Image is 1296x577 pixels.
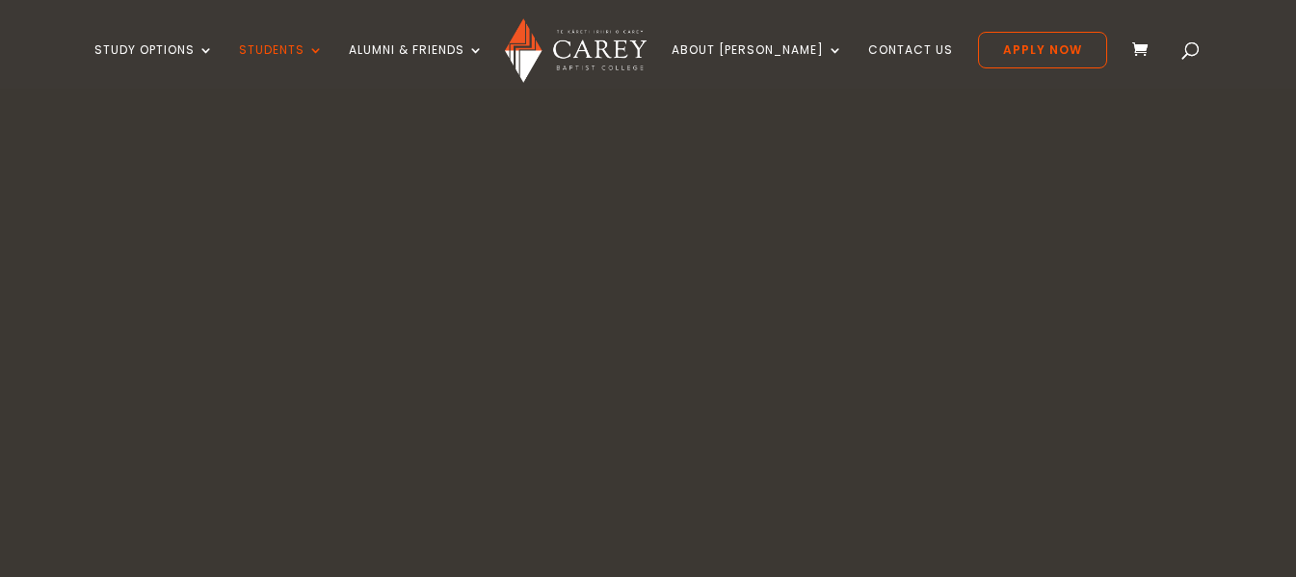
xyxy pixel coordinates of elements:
[978,32,1107,68] a: Apply Now
[349,43,484,89] a: Alumni & Friends
[239,43,324,89] a: Students
[672,43,843,89] a: About [PERSON_NAME]
[94,43,214,89] a: Study Options
[505,18,647,83] img: Carey Baptist College
[868,43,953,89] a: Contact Us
